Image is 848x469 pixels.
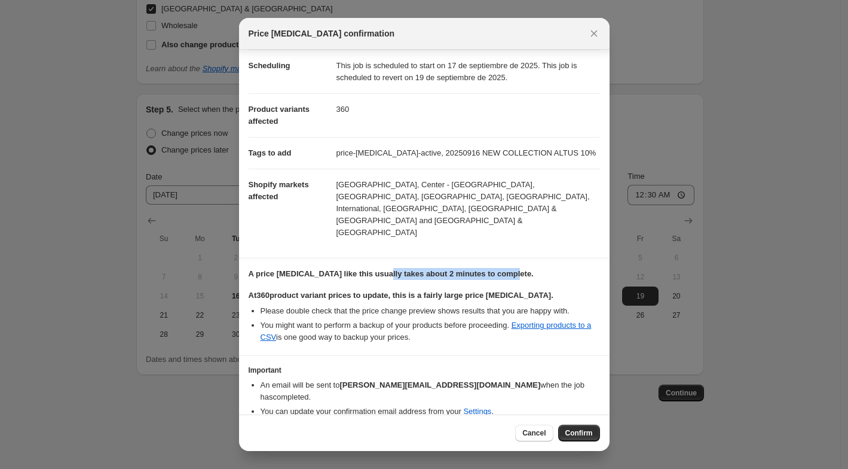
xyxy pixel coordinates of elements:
span: Product variants affected [249,105,310,126]
dd: 360 [336,93,600,125]
span: Cancel [522,428,546,438]
a: Settings [463,407,491,416]
span: Tags to add [249,148,292,157]
span: Price [MEDICAL_DATA] confirmation [249,28,395,39]
button: Confirm [558,425,600,441]
li: An email will be sent to when the job has completed . [261,379,600,403]
li: You can update your confirmation email address from your . [261,406,600,418]
b: [PERSON_NAME][EMAIL_ADDRESS][DOMAIN_NAME] [339,380,540,389]
dd: [GEOGRAPHIC_DATA], Center - [GEOGRAPHIC_DATA], [GEOGRAPHIC_DATA], [GEOGRAPHIC_DATA], [GEOGRAPHIC_... [336,169,600,248]
button: Close [586,25,602,42]
dd: price-[MEDICAL_DATA]-active, 20250916 NEW COLLECTION ALTUS 10% [336,137,600,169]
li: You might want to perform a backup of your products before proceeding. is one good way to backup ... [261,319,600,343]
b: At 360 product variant prices to update, this is a fairly large price [MEDICAL_DATA]. [249,291,553,300]
b: A price [MEDICAL_DATA] like this usually takes about 2 minutes to complete. [249,269,534,278]
dd: This job is scheduled to start on 17 de septiembre de 2025. This job is scheduled to revert on 19... [336,50,600,93]
span: Shopify markets affected [249,180,309,201]
span: Confirm [565,428,593,438]
h3: Important [249,366,600,375]
span: Scheduling [249,61,290,70]
li: Please double check that the price change preview shows results that you are happy with. [261,305,600,317]
button: Cancel [515,425,553,441]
